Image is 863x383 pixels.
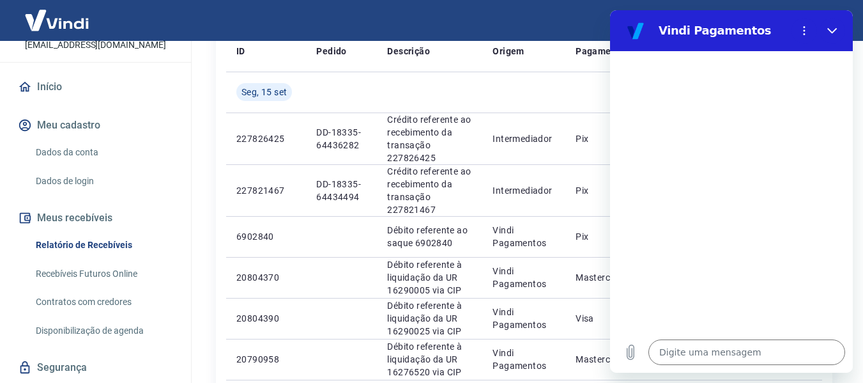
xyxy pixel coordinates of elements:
[236,271,296,284] p: 20804370
[31,168,176,194] a: Dados de login
[241,86,287,98] span: Seg, 15 set
[493,224,555,249] p: Vindi Pagamentos
[15,1,98,40] img: Vindi
[236,45,245,58] p: ID
[576,184,625,197] p: Pix
[25,38,166,52] p: [EMAIL_ADDRESS][DOMAIN_NAME]
[493,132,555,145] p: Intermediador
[387,113,472,164] p: Crédito referente ao recebimento da transação 227826425
[493,306,555,331] p: Vindi Pagamentos
[316,45,346,58] p: Pedido
[236,312,296,325] p: 20804390
[610,10,853,373] iframe: Janela de mensagens
[31,139,176,166] a: Dados da conta
[316,126,367,152] p: DD-18335-64436282
[236,353,296,366] p: 20790958
[31,289,176,315] a: Contratos com credores
[236,132,296,145] p: 227826425
[576,132,625,145] p: Pix
[387,299,472,338] p: Débito referente à liquidação da UR 16290025 via CIP
[576,45,625,58] p: Pagamento
[493,265,555,290] p: Vindi Pagamentos
[493,184,555,197] p: Intermediador
[802,9,848,33] button: Sair
[387,340,472,379] p: Débito referente à liquidação da UR 16276520 via CIP
[387,224,472,249] p: Débito referente ao saque 6902840
[576,312,625,325] p: Visa
[387,45,430,58] p: Descrição
[15,73,176,101] a: Início
[576,230,625,243] p: Pix
[15,354,176,382] a: Segurança
[387,258,472,297] p: Débito referente à liquidação da UR 16290005 via CIP
[15,111,176,139] button: Meu cadastro
[576,271,625,284] p: Mastercard
[493,45,524,58] p: Origem
[493,347,555,372] p: Vindi Pagamentos
[31,232,176,258] a: Relatório de Recebíveis
[15,204,176,232] button: Meus recebíveis
[387,165,472,216] p: Crédito referente ao recebimento da transação 227821467
[31,261,176,287] a: Recebíveis Futuros Online
[31,318,176,344] a: Disponibilização de agenda
[236,184,296,197] p: 227821467
[236,230,296,243] p: 6902840
[316,178,367,203] p: DD-18335-64434494
[576,353,625,366] p: Mastercard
